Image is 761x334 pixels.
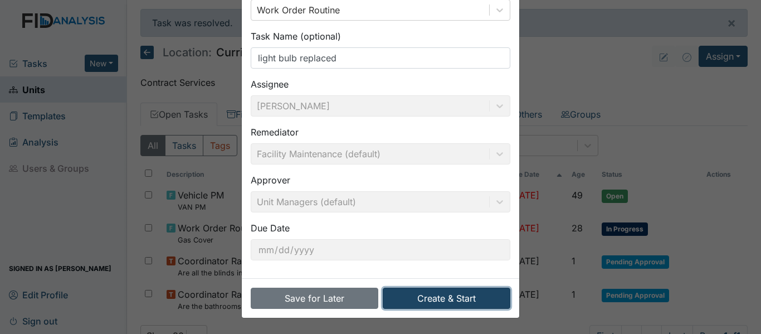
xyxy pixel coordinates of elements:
label: Due Date [251,221,290,235]
label: Task Name (optional) [251,30,341,43]
label: Approver [251,173,290,187]
button: Create & Start [383,288,510,309]
label: Assignee [251,78,289,91]
div: Work Order Routine [257,3,340,17]
button: Save for Later [251,288,378,309]
label: Remediator [251,125,299,139]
